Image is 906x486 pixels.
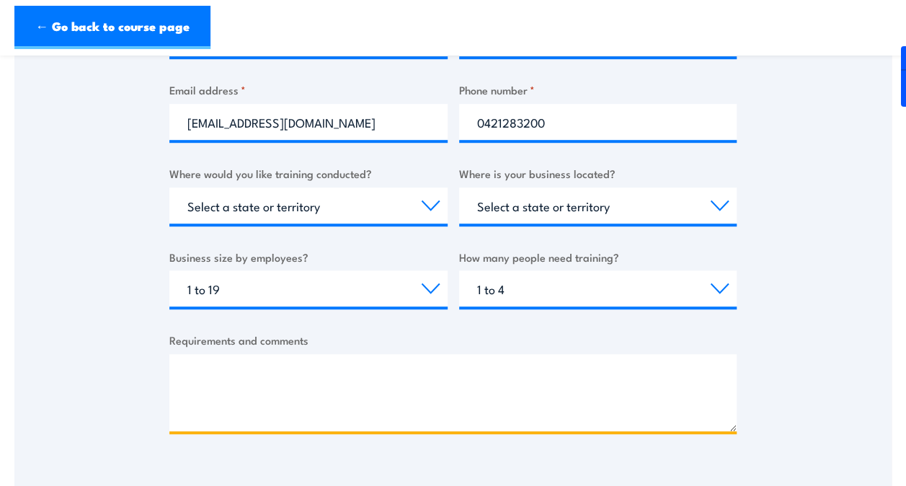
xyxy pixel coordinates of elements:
label: How many people need training? [459,249,737,265]
a: ← Go back to course page [14,6,210,49]
label: Email address [169,81,448,98]
label: Where is your business located? [459,165,737,182]
label: Business size by employees? [169,249,448,265]
label: Requirements and comments [169,332,737,348]
label: Where would you like training conducted? [169,165,448,182]
label: Phone number [459,81,737,98]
